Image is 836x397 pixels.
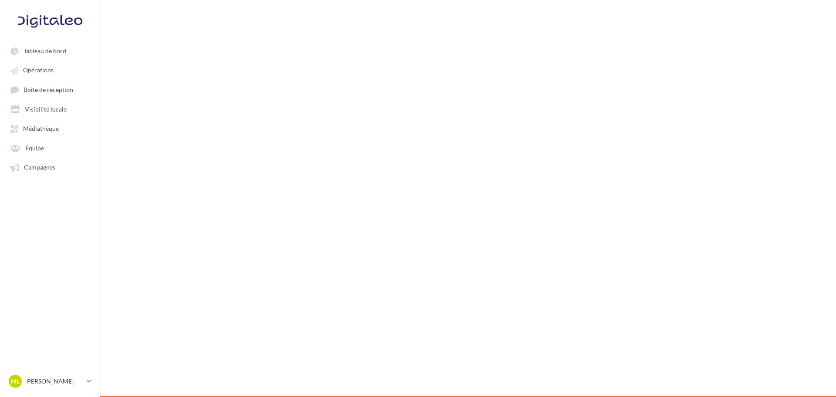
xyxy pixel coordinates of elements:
span: Visibilité locale [25,105,67,113]
span: Tableau de bord [24,47,66,54]
span: Équipe [25,144,44,152]
a: Médiathèque [5,120,95,136]
span: Médiathèque [23,125,59,132]
a: ML [PERSON_NAME] [7,373,93,390]
span: ML [11,377,20,386]
a: Visibilité locale [5,101,95,117]
span: Opérations [23,67,54,74]
span: Boîte de réception [24,86,73,93]
a: Tableau de bord [5,43,95,58]
p: [PERSON_NAME] [25,377,83,386]
span: Campagnes [24,164,55,171]
a: Équipe [5,140,95,156]
a: Boîte de réception [5,81,95,98]
a: Campagnes [5,159,95,175]
a: Opérations [5,62,95,78]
